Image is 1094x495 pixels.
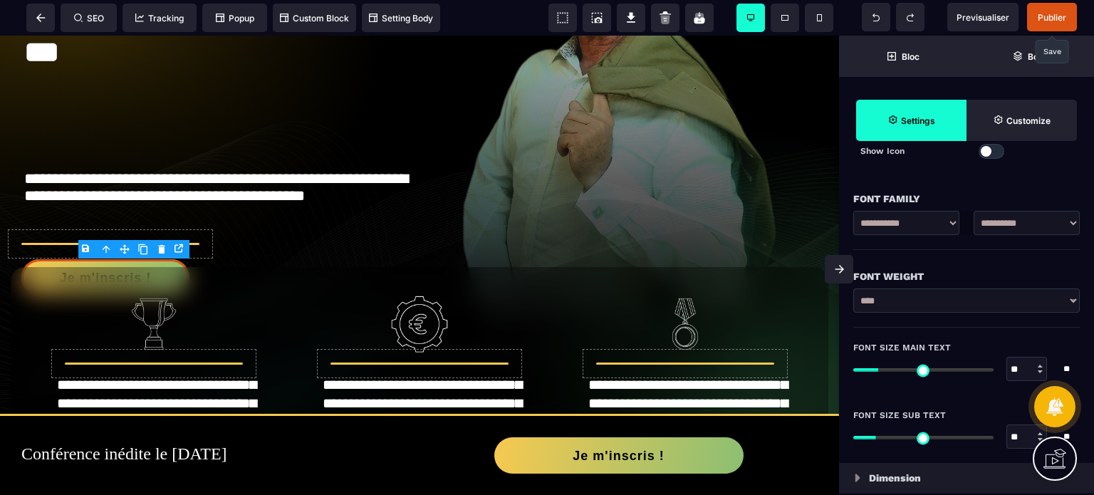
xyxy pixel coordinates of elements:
[548,4,577,32] span: View components
[1028,51,1048,62] strong: Body
[171,241,189,256] div: Open the link Modal
[967,36,1094,77] span: Open Layer Manager
[391,260,448,317] img: 13d99394073da9d40b0c9464849f2b32_mechanical-engineering.png
[902,51,920,62] strong: Bloc
[280,13,349,24] span: Custom Block
[853,342,951,353] span: Font Size Main Text
[947,3,1019,31] span: Preview
[1006,115,1051,126] strong: Customize
[839,36,967,77] span: Open Blocks
[957,12,1009,23] span: Previsualiser
[216,13,254,24] span: Popup
[657,260,714,317] img: 2b8b6239f9cd83f4984384e1c504d95b_line.png
[494,402,744,438] button: Je m'inscris !
[967,100,1077,141] span: Open Style Manager
[1038,12,1066,23] span: Publier
[21,224,189,260] button: Je m'inscris !
[855,474,860,482] img: loading
[853,190,1080,207] div: Font Family
[869,469,921,486] p: Dimension
[21,402,420,435] h2: Conférence inédite le [DATE]
[369,13,433,24] span: Setting Body
[583,4,611,32] span: Screenshot
[860,144,967,158] p: Show Icon
[901,115,935,126] strong: Settings
[853,268,1080,285] div: Font Weight
[135,13,184,24] span: Tracking
[856,100,967,141] span: Settings
[74,13,104,24] span: SEO
[853,410,946,421] span: Font Size Sub Text
[125,260,182,317] img: 1a93b99cc5de67565db4081e7148b678_cup.png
